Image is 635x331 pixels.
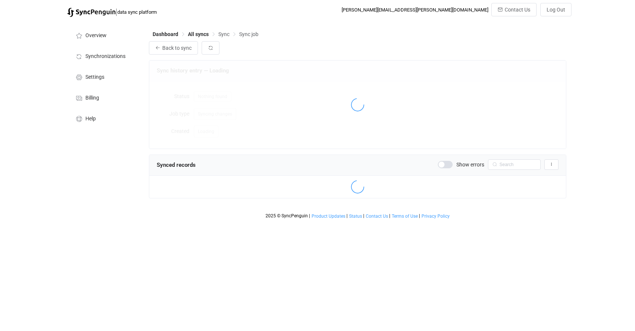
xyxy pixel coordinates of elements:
span: Sync [218,31,229,37]
span: All syncs [188,31,209,37]
span: Contact Us [366,214,388,219]
a: Product Updates [311,214,346,219]
span: | [309,213,310,218]
a: Status [349,214,362,219]
a: Synchronizations [67,45,141,66]
span: Help [85,116,96,122]
span: | [389,213,390,218]
span: Synced records [157,162,196,168]
button: Log Out [540,3,571,16]
span: | [115,7,117,17]
button: Back to sync [149,41,198,55]
span: | [419,213,420,218]
a: Overview [67,25,141,45]
a: Contact Us [365,214,388,219]
span: Terms of Use [392,214,418,219]
span: | [346,213,348,218]
a: Settings [67,66,141,87]
a: Billing [67,87,141,108]
div: Breadcrumb [153,32,258,37]
div: [PERSON_NAME][EMAIL_ADDRESS][PERSON_NAME][DOMAIN_NAME] [342,7,488,13]
span: Contact Us [505,7,530,13]
span: Log Out [547,7,565,13]
a: Help [67,108,141,129]
input: Search [488,159,541,170]
span: Overview [85,33,107,39]
span: Show errors [456,162,484,167]
span: Product Updates [312,214,345,219]
span: Back to sync [162,45,192,51]
span: | [363,213,364,218]
span: Settings [85,74,104,80]
a: Terms of Use [391,214,418,219]
a: Privacy Policy [421,214,450,219]
a: |data sync platform [67,7,157,17]
span: Synchronizations [85,53,126,59]
button: Contact Us [491,3,537,16]
img: syncpenguin.svg [67,8,115,17]
span: Sync job [239,31,258,37]
span: data sync platform [117,9,157,15]
span: Billing [85,95,99,101]
span: 2025 © SyncPenguin [266,213,308,218]
span: Dashboard [153,31,178,37]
